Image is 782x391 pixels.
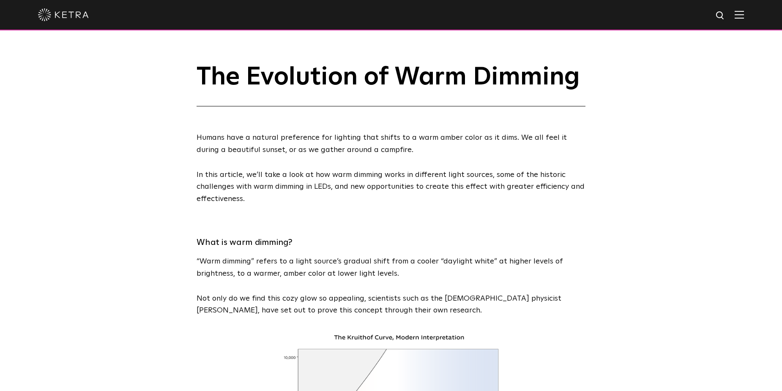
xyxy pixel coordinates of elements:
[38,8,89,21] img: ketra-logo-2019-white
[735,11,744,19] img: Hamburger%20Nav.svg
[197,255,585,280] p: “Warm dimming” refers to a light source’s gradual shift from a cooler “daylight white” at higher ...
[197,132,585,156] p: Humans have a natural preference for lighting that shifts to a warm amber color as it dims. We al...
[197,63,585,106] h1: The Evolution of Warm Dimming
[197,293,585,317] p: Not only do we find this cozy glow so appealing, scientists such as the [DEMOGRAPHIC_DATA] physic...
[715,11,726,21] img: search icon
[197,235,585,250] h3: What is warm dimming?
[197,171,585,203] span: In this article, we’ll take a look at how warm dimming works in different light sources, some of ...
